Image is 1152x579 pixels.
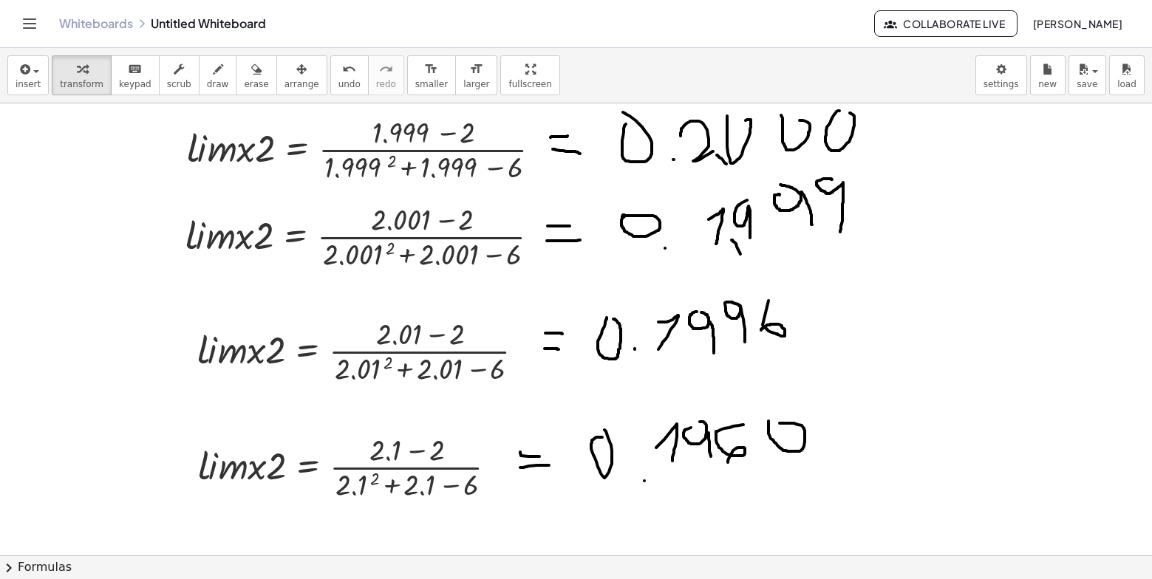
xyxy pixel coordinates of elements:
[415,79,448,89] span: smaller
[469,61,483,78] i: format_size
[455,55,497,95] button: format_sizelarger
[874,10,1018,37] button: Collaborate Live
[18,12,41,35] button: Toggle navigation
[1038,79,1057,89] span: new
[16,79,41,89] span: insert
[342,61,356,78] i: undo
[1030,55,1066,95] button: new
[119,79,151,89] span: keypad
[330,55,369,95] button: undoundo
[7,55,49,95] button: insert
[1020,10,1134,37] button: [PERSON_NAME]
[338,79,361,89] span: undo
[159,55,200,95] button: scrub
[975,55,1027,95] button: settings
[1117,79,1136,89] span: load
[52,55,112,95] button: transform
[508,79,551,89] span: fullscreen
[60,79,103,89] span: transform
[379,61,393,78] i: redo
[111,55,160,95] button: keyboardkeypad
[887,17,1005,30] span: Collaborate Live
[1077,79,1097,89] span: save
[199,55,237,95] button: draw
[276,55,327,95] button: arrange
[463,79,489,89] span: larger
[244,79,268,89] span: erase
[376,79,396,89] span: redo
[407,55,456,95] button: format_sizesmaller
[424,61,438,78] i: format_size
[500,55,559,95] button: fullscreen
[59,16,133,31] a: Whiteboards
[1109,55,1145,95] button: load
[236,55,276,95] button: erase
[284,79,319,89] span: arrange
[167,79,191,89] span: scrub
[1069,55,1106,95] button: save
[207,79,229,89] span: draw
[984,79,1019,89] span: settings
[368,55,404,95] button: redoredo
[1032,17,1122,30] span: [PERSON_NAME]
[128,61,142,78] i: keyboard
